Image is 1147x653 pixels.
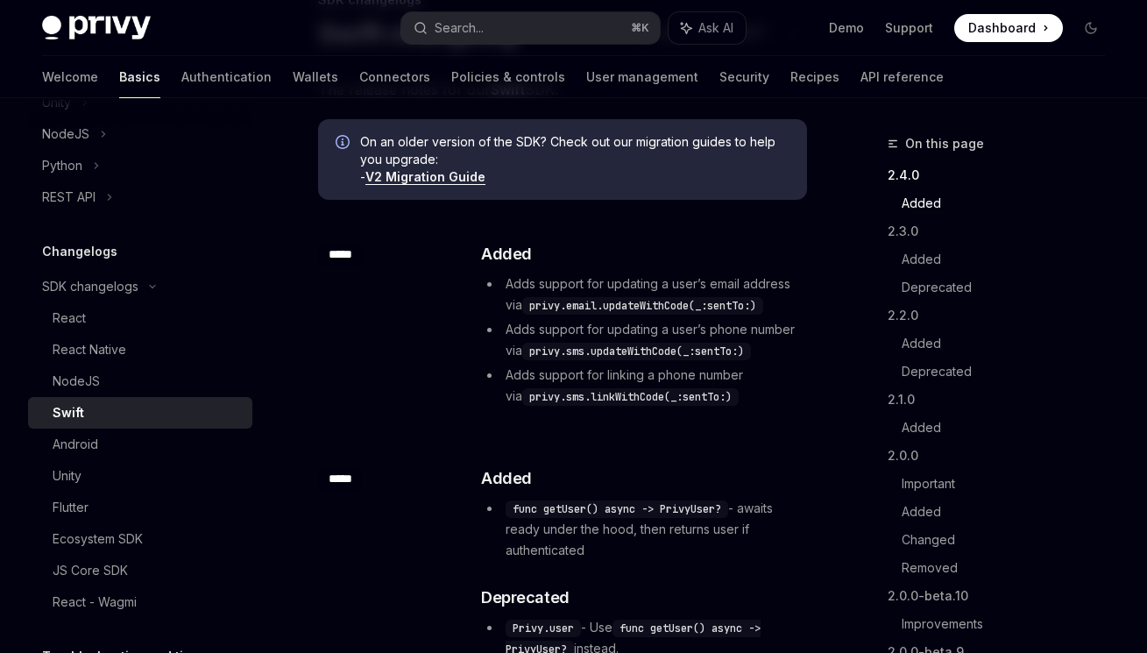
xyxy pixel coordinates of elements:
[28,492,252,523] a: Flutter
[902,554,1119,582] a: Removed
[522,388,739,406] code: privy.sms.linkWithCode(_:sentTo:)
[888,302,1119,330] a: 2.2.0
[902,273,1119,302] a: Deprecated
[28,334,252,366] a: React Native
[28,302,252,334] a: React
[42,124,89,145] div: NodeJS
[885,19,933,37] a: Support
[481,498,805,561] li: - awaits ready under the hood, then returns user if authenticated
[902,414,1119,442] a: Added
[481,365,805,407] li: Adds support for linking a phone number via
[53,465,81,486] div: Unity
[954,14,1063,42] a: Dashboard
[28,586,252,618] a: React - Wagmi
[28,366,252,397] a: NodeJS
[522,343,751,360] code: privy.sms.updateWithCode(_:sentTo:)
[365,169,485,185] a: V2 Migration Guide
[28,460,252,492] a: Unity
[42,276,138,297] div: SDK changelogs
[902,526,1119,554] a: Changed
[336,135,353,153] svg: Info
[829,19,864,37] a: Demo
[42,16,151,40] img: dark logo
[902,245,1119,273] a: Added
[506,500,728,518] code: func getUser() async -> PrivyUser?
[902,610,1119,638] a: Improvements
[506,620,581,637] code: Privy.user
[481,273,805,316] li: Adds support for updating a user’s email address via
[481,242,532,266] span: Added
[888,442,1119,470] a: 2.0.0
[53,339,126,360] div: React Native
[631,21,649,35] span: ⌘ K
[902,330,1119,358] a: Added
[53,402,84,423] div: Swift
[451,56,565,98] a: Policies & controls
[119,56,160,98] a: Basics
[1077,14,1105,42] button: Toggle dark mode
[902,498,1119,526] a: Added
[902,358,1119,386] a: Deprecated
[53,434,98,455] div: Android
[968,19,1036,37] span: Dashboard
[28,555,252,586] a: JS Core SDK
[860,56,944,98] a: API reference
[905,133,984,154] span: On this page
[28,429,252,460] a: Android
[53,529,143,550] div: Ecosystem SDK
[293,56,338,98] a: Wallets
[902,470,1119,498] a: Important
[401,12,661,44] button: Search...⌘K
[888,217,1119,245] a: 2.3.0
[360,133,789,186] span: On an older version of the SDK? Check out our migration guides to help you upgrade: -
[28,397,252,429] a: Swift
[359,56,430,98] a: Connectors
[888,582,1119,610] a: 2.0.0-beta.10
[481,586,570,610] span: Deprecated
[42,56,98,98] a: Welcome
[42,187,96,208] div: REST API
[42,155,82,176] div: Python
[522,297,763,315] code: privy.email.updateWithCode(_:sentTo:)
[42,241,117,262] h5: Changelogs
[53,308,86,329] div: React
[53,592,137,613] div: React - Wagmi
[888,386,1119,414] a: 2.1.0
[435,18,484,39] div: Search...
[181,56,272,98] a: Authentication
[888,161,1119,189] a: 2.4.0
[481,466,532,491] span: Added
[902,189,1119,217] a: Added
[53,371,100,392] div: NodeJS
[53,560,128,581] div: JS Core SDK
[790,56,839,98] a: Recipes
[53,497,89,518] div: Flutter
[719,56,769,98] a: Security
[481,319,805,361] li: Adds support for updating a user’s phone number via
[586,56,698,98] a: User management
[669,12,746,44] button: Ask AI
[28,523,252,555] a: Ecosystem SDK
[698,19,733,37] span: Ask AI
